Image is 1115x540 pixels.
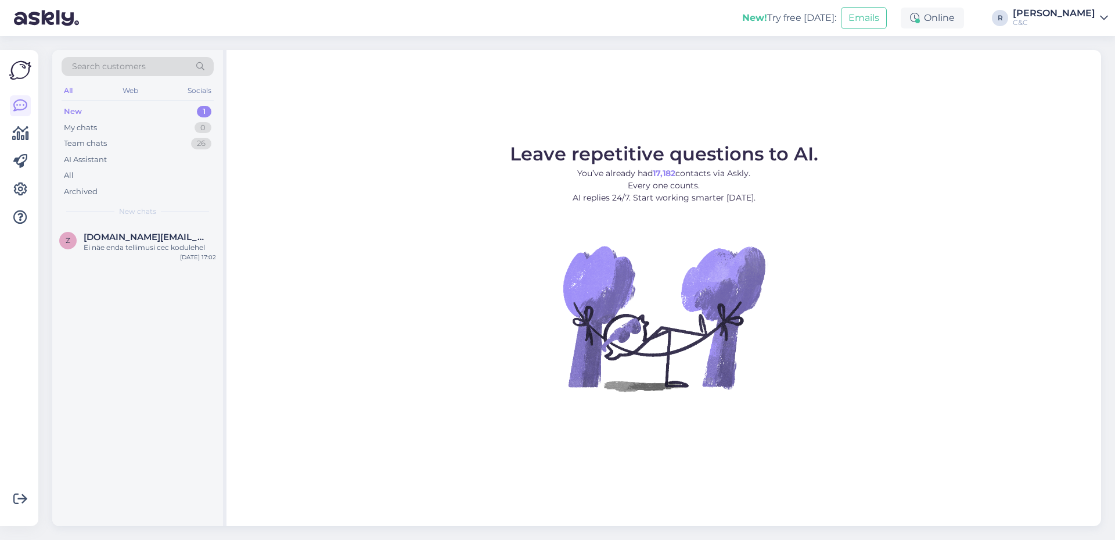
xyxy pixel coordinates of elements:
div: R [992,10,1008,26]
div: Team chats [64,138,107,149]
a: [PERSON_NAME]C&C [1013,9,1108,27]
div: Socials [185,83,214,98]
div: Try free [DATE]: [742,11,836,25]
span: Leave repetitive questions to AI. [510,142,818,165]
div: My chats [64,122,97,134]
div: Ei näe enda tellimusi cec kodulehel [84,242,216,253]
p: You’ve already had contacts via Askly. Every one counts. AI replies 24/7. Start working smarter [... [510,167,818,204]
div: C&C [1013,18,1095,27]
div: AI Assistant [64,154,107,166]
div: [PERSON_NAME] [1013,9,1095,18]
span: New chats [119,206,156,217]
div: Online [901,8,964,28]
button: Emails [841,7,887,29]
div: 1 [197,106,211,117]
span: Search customers [72,60,146,73]
b: New! [742,12,767,23]
b: 17,182 [653,168,675,178]
div: New [64,106,82,117]
div: All [64,170,74,181]
span: Zesdy.gt@gmail.com [84,232,204,242]
span: Z [66,236,70,245]
div: [DATE] 17:02 [180,253,216,262]
div: Archived [64,186,98,198]
div: 26 [191,138,211,149]
div: Web [120,83,141,98]
img: No Chat active [559,213,768,423]
div: All [62,83,75,98]
img: Askly Logo [9,59,31,81]
div: 0 [195,122,211,134]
